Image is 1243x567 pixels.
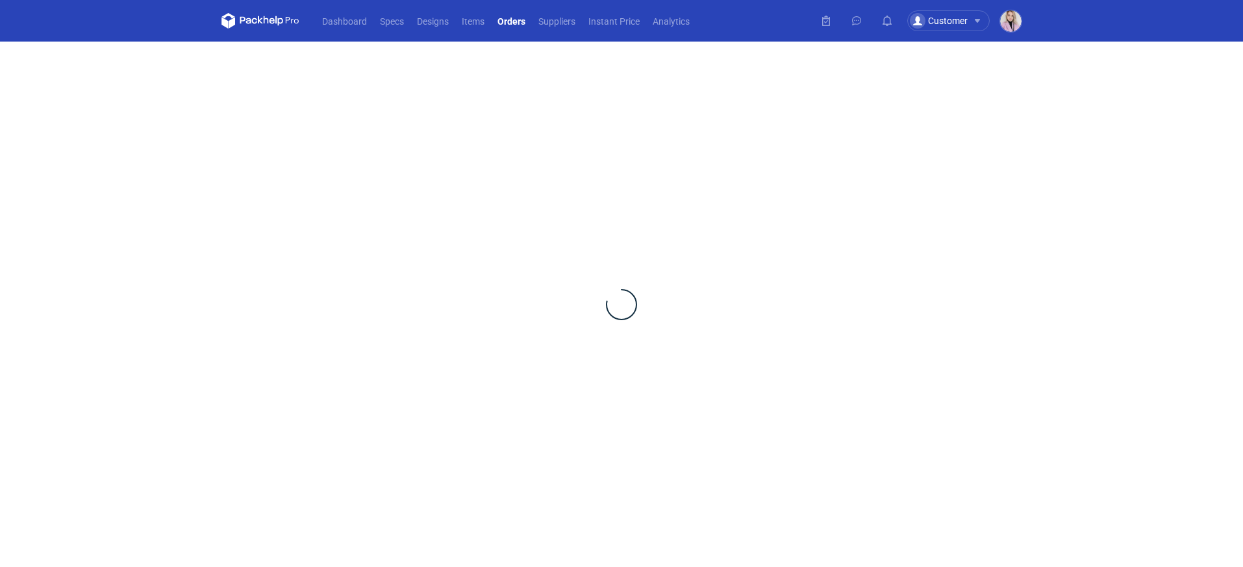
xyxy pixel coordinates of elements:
a: Orders [491,13,532,29]
button: Customer [907,10,1000,31]
a: Instant Price [582,13,646,29]
a: Dashboard [316,13,373,29]
a: Suppliers [532,13,582,29]
img: Klaudia Wiśniewska [1000,10,1022,32]
div: Customer [910,13,968,29]
a: Designs [410,13,455,29]
a: Items [455,13,491,29]
a: Specs [373,13,410,29]
svg: Packhelp Pro [221,13,299,29]
a: Analytics [646,13,696,29]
